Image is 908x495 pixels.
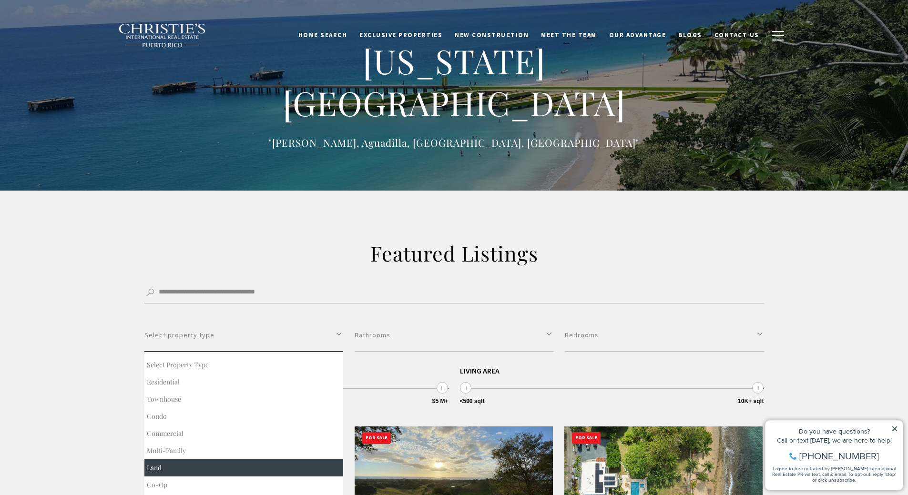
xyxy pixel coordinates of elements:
[144,408,343,425] button: Condo
[264,40,645,123] h1: [US_STATE][GEOGRAPHIC_DATA]
[359,31,442,39] span: Exclusive Properties
[353,26,449,44] a: Exclusive Properties
[292,26,354,44] a: Home Search
[603,26,673,44] a: Our Advantage
[738,398,764,404] span: 10K+ sqft
[144,425,343,442] button: Commercial
[10,30,138,37] div: Call or text [DATE], we are here to help!
[144,356,343,374] button: Select property type
[118,23,207,48] img: Christie's International Real Estate black text logo
[144,476,343,494] button: Co-Op
[10,21,138,28] div: Do you have questions?
[12,59,136,77] span: I agree to be contacted by [PERSON_NAME] International Real Estate PR via text, call & email. To ...
[362,432,391,444] div: For Sale
[535,26,603,44] a: Meet the Team
[449,26,535,44] a: New Construction
[572,432,601,444] div: For Sale
[609,31,666,39] span: Our Advantage
[144,391,343,408] button: Townhouse
[455,31,529,39] span: New Construction
[565,319,764,352] button: Bedrooms
[249,240,659,267] h2: Featured Listings
[714,31,759,39] span: Contact Us
[39,45,119,54] span: [PHONE_NUMBER]
[765,22,790,50] button: button
[144,442,343,459] button: Multi-Family
[264,135,645,151] p: "[PERSON_NAME], Aguadilla, [GEOGRAPHIC_DATA], [GEOGRAPHIC_DATA]"
[672,26,708,44] a: Blogs
[144,282,764,303] input: Search by Address, City, or Neighborhood
[144,459,343,476] button: Land
[678,31,702,39] span: Blogs
[432,398,449,404] span: $5 M+
[355,319,553,352] button: Bathrooms
[460,398,485,404] span: <500 sqft
[144,374,343,391] button: Residential
[144,319,343,352] button: Select property type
